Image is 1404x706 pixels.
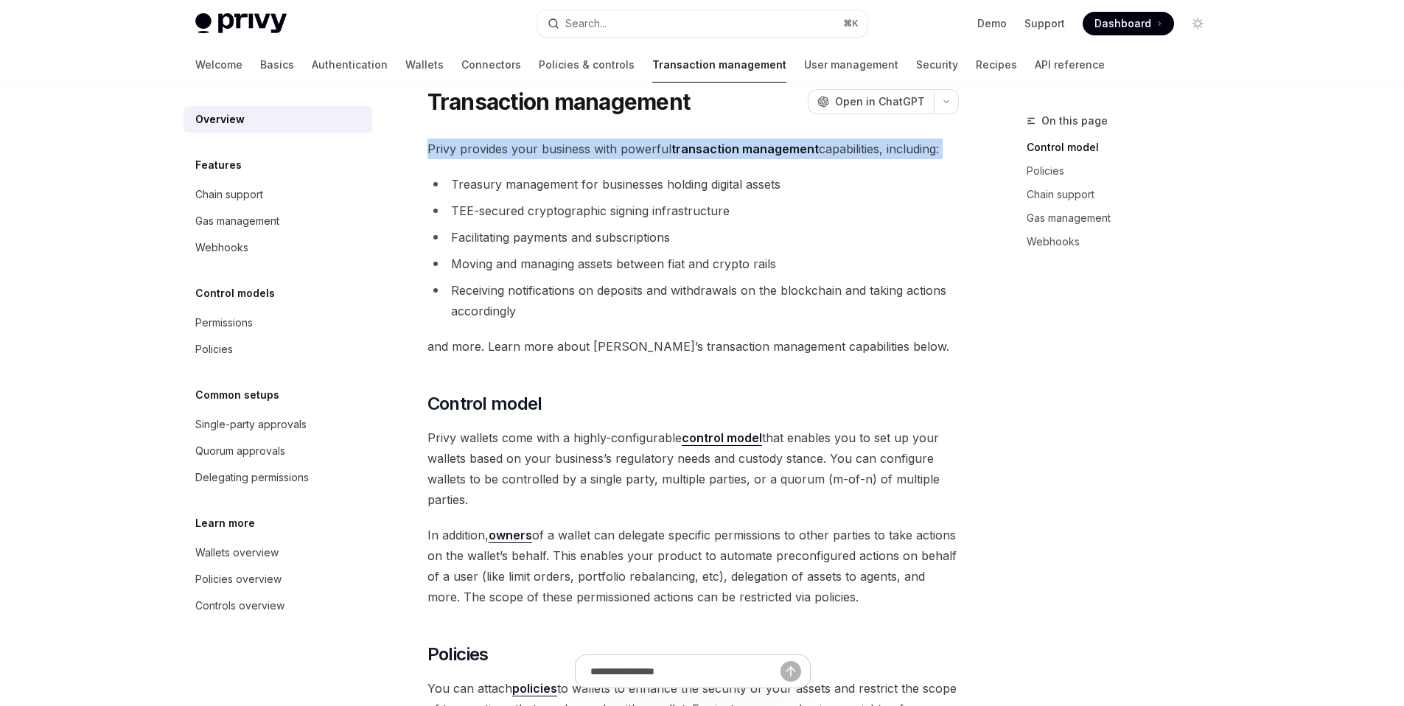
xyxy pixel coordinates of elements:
a: owners [489,528,532,543]
div: Webhooks [195,239,248,256]
div: Chain support [195,186,263,203]
a: Control model [1027,136,1221,159]
a: Transaction management [652,47,786,83]
a: Policies overview [184,566,372,593]
span: Privy wallets come with a highly-configurable that enables you to set up your wallets based on yo... [427,427,959,510]
h5: Common setups [195,386,279,404]
span: Policies [427,643,489,666]
button: Send message [780,661,801,682]
div: Gas management [195,212,279,230]
div: Single-party approvals [195,416,307,433]
a: Overview [184,106,372,133]
a: Quorum approvals [184,438,372,464]
a: Wallets overview [184,539,372,566]
h1: Transaction management [427,88,691,115]
a: Security [916,47,958,83]
div: Wallets overview [195,544,279,562]
a: Welcome [195,47,242,83]
li: Receiving notifications on deposits and withdrawals on the blockchain and taking actions accordingly [427,280,959,321]
strong: transaction management [671,141,819,156]
h5: Learn more [195,514,255,532]
div: Overview [195,111,245,128]
span: Control model [427,392,542,416]
a: Authentication [312,47,388,83]
h5: Features [195,156,242,174]
div: Delegating permissions [195,469,309,486]
span: ⌘ K [843,18,859,29]
div: Quorum approvals [195,442,285,460]
a: Gas management [1027,206,1221,230]
div: Search... [565,15,607,32]
a: Controls overview [184,593,372,619]
li: Treasury management for businesses holding digital assets [427,174,959,195]
li: TEE-secured cryptographic signing infrastructure [427,200,959,221]
div: Permissions [195,314,253,332]
a: Demo [977,16,1007,31]
a: Delegating permissions [184,464,372,491]
span: In addition, of a wallet can delegate specific permissions to other parties to take actions on th... [427,525,959,607]
a: Policies [1027,159,1221,183]
a: Webhooks [184,234,372,261]
a: control model [682,430,762,446]
span: Dashboard [1094,16,1151,31]
a: Policies [184,336,372,363]
div: Policies [195,340,233,358]
a: Support [1024,16,1065,31]
div: Policies overview [195,570,282,588]
a: Basics [260,47,294,83]
a: Webhooks [1027,230,1221,254]
h5: Control models [195,284,275,302]
a: Policies & controls [539,47,635,83]
img: light logo [195,13,287,34]
button: Toggle dark mode [1186,12,1209,35]
span: On this page [1041,112,1108,130]
span: Privy provides your business with powerful capabilities, including: [427,139,959,159]
a: Dashboard [1083,12,1174,35]
a: Permissions [184,310,372,336]
a: Chain support [184,181,372,208]
li: Facilitating payments and subscriptions [427,227,959,248]
a: User management [804,47,898,83]
a: Gas management [184,208,372,234]
button: Search...⌘K [537,10,867,37]
span: Open in ChatGPT [835,94,925,109]
a: Wallets [405,47,444,83]
a: Recipes [976,47,1017,83]
div: Controls overview [195,597,284,615]
a: Connectors [461,47,521,83]
span: and more. Learn more about [PERSON_NAME]’s transaction management capabilities below. [427,336,959,357]
a: Single-party approvals [184,411,372,438]
a: Chain support [1027,183,1221,206]
strong: control model [682,430,762,445]
button: Open in ChatGPT [808,89,934,114]
a: API reference [1035,47,1105,83]
li: Moving and managing assets between fiat and crypto rails [427,254,959,274]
